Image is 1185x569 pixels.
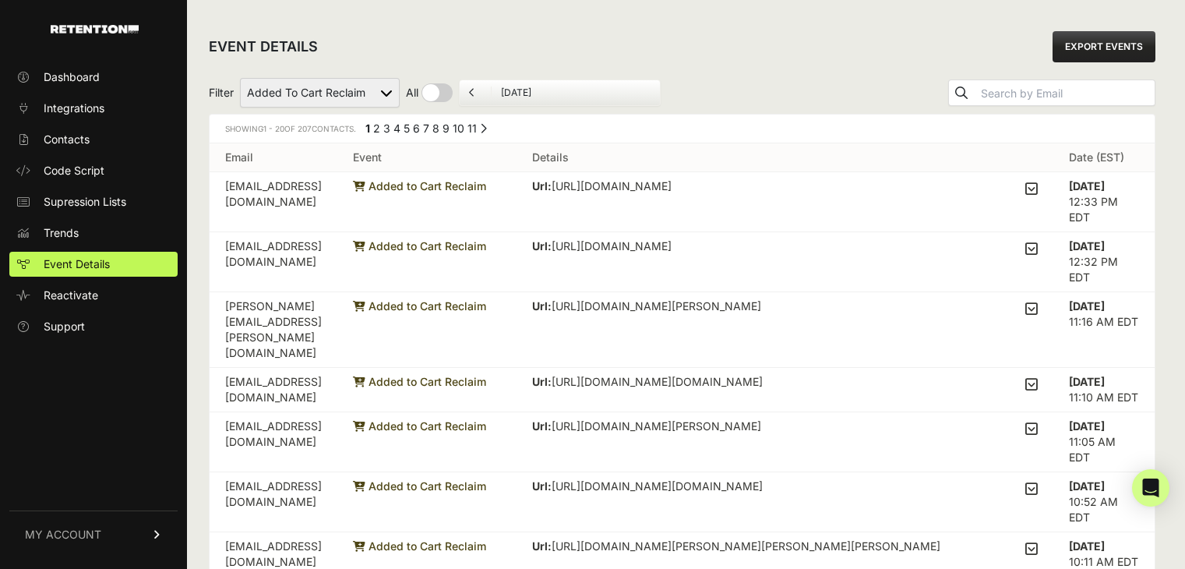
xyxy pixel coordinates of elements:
th: Details [517,143,1053,172]
select: Filter [240,78,400,108]
span: Added to Cart Reclaim [353,179,486,193]
em: Page 1 [365,122,370,135]
strong: Url: [532,375,552,388]
a: Support [9,314,178,339]
span: Added to Cart Reclaim [353,239,486,253]
a: Page 8 [432,122,439,135]
div: Pagination [362,121,487,140]
strong: [DATE] [1069,239,1105,253]
td: [EMAIL_ADDRESS][DOMAIN_NAME] [210,232,337,292]
a: Trends [9,221,178,246]
span: Added to Cart Reclaim [353,419,486,433]
td: [EMAIL_ADDRESS][DOMAIN_NAME] [210,368,337,412]
a: EXPORT EVENTS [1053,31,1155,62]
a: Page 10 [453,122,464,135]
a: Page 4 [393,122,400,135]
a: Reactivate [9,283,178,308]
a: Dashboard [9,65,178,90]
span: 207 [298,124,312,133]
span: Supression Lists [44,194,126,210]
span: Trends [44,225,79,241]
span: 1 - 20 [263,124,284,133]
strong: Url: [532,299,552,313]
p: [URL][DOMAIN_NAME] [532,239,816,254]
a: Page 6 [413,122,420,135]
strong: Url: [532,179,552,193]
span: Support [44,319,85,334]
span: Code Script [44,163,104,178]
span: Integrations [44,101,104,116]
div: Open Intercom Messenger [1132,469,1169,507]
td: 12:32 PM EDT [1053,232,1155,292]
td: [EMAIL_ADDRESS][DOMAIN_NAME] [210,172,337,232]
h2: EVENT DETAILS [209,36,318,58]
td: [EMAIL_ADDRESS][DOMAIN_NAME] [210,412,337,472]
strong: Url: [532,539,552,553]
span: Added to Cart Reclaim [353,539,486,553]
a: Page 7 [423,122,429,135]
th: Event [337,143,517,172]
span: MY ACCOUNT [25,527,101,542]
p: [URL][DOMAIN_NAME][PERSON_NAME] [532,419,812,434]
a: Code Script [9,158,178,183]
th: Date (EST) [1053,143,1155,172]
a: Page 9 [443,122,450,135]
span: Contacts [44,132,90,147]
td: 11:10 AM EDT [1053,368,1155,412]
strong: Url: [532,479,552,493]
input: Search by Email [978,83,1155,104]
p: [URL][DOMAIN_NAME][PERSON_NAME][PERSON_NAME][PERSON_NAME] [532,539,940,554]
a: Event Details [9,252,178,277]
span: Added to Cart Reclaim [353,375,486,388]
p: [URL][DOMAIN_NAME][PERSON_NAME] [532,299,814,314]
th: Email [210,143,337,172]
strong: [DATE] [1069,375,1105,388]
p: [URL][DOMAIN_NAME][DOMAIN_NAME] [532,374,859,390]
a: Page 11 [467,122,477,135]
a: Page 3 [383,122,390,135]
td: 10:52 AM EDT [1053,472,1155,532]
span: Contacts. [295,124,356,133]
span: Reactivate [44,288,98,303]
td: [PERSON_NAME][EMAIL_ADDRESS][PERSON_NAME][DOMAIN_NAME] [210,292,337,368]
td: [EMAIL_ADDRESS][DOMAIN_NAME] [210,472,337,532]
img: Retention.com [51,25,139,34]
span: Filter [209,85,234,101]
strong: Url: [532,239,552,253]
a: Integrations [9,96,178,121]
strong: [DATE] [1069,479,1105,493]
strong: [DATE] [1069,299,1105,313]
div: Showing of [225,121,356,136]
a: Page 2 [373,122,380,135]
strong: [DATE] [1069,419,1105,433]
span: Event Details [44,256,110,272]
td: 12:33 PM EDT [1053,172,1155,232]
a: Contacts [9,127,178,152]
p: [URL][DOMAIN_NAME][DOMAIN_NAME] [532,479,1013,494]
strong: Url: [532,419,552,433]
strong: [DATE] [1069,539,1105,553]
td: 11:16 AM EDT [1053,292,1155,368]
a: Supression Lists [9,189,178,214]
span: Added to Cart Reclaim [353,479,486,493]
a: MY ACCOUNT [9,511,178,558]
span: Added to Cart Reclaim [353,299,486,313]
a: Page 5 [404,122,410,135]
td: 11:05 AM EDT [1053,412,1155,472]
p: [URL][DOMAIN_NAME] [532,178,1013,194]
span: Dashboard [44,69,100,85]
strong: [DATE] [1069,179,1105,193]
